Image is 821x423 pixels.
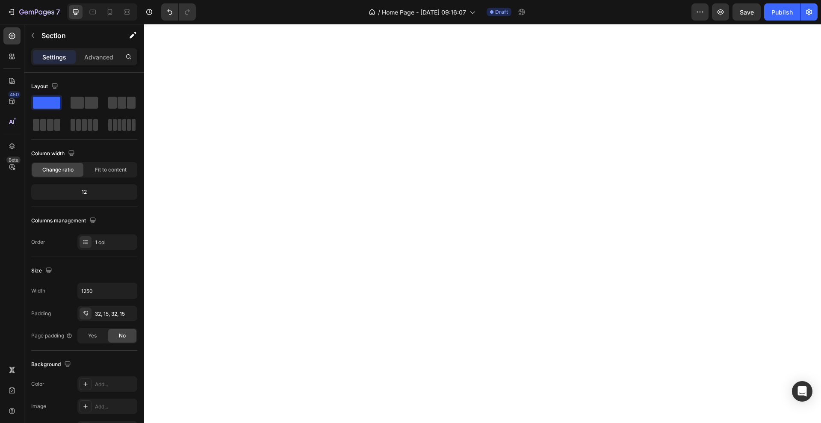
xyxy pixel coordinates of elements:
[144,24,821,423] iframe: Design area
[31,265,54,277] div: Size
[95,166,127,174] span: Fit to content
[771,8,793,17] div: Publish
[31,380,44,388] div: Color
[95,381,135,388] div: Add...
[31,81,60,92] div: Layout
[95,403,135,411] div: Add...
[31,238,45,246] div: Order
[56,7,60,17] p: 7
[8,91,21,98] div: 450
[42,53,66,62] p: Settings
[31,287,45,295] div: Width
[792,381,812,402] div: Open Intercom Messenger
[31,215,98,227] div: Columns management
[31,148,77,160] div: Column width
[84,53,113,62] p: Advanced
[41,30,112,41] p: Section
[495,8,508,16] span: Draft
[764,3,800,21] button: Publish
[3,3,64,21] button: 7
[78,283,137,299] input: Auto
[95,310,135,318] div: 32, 15, 32, 15
[378,8,380,17] span: /
[161,3,196,21] div: Undo/Redo
[740,9,754,16] span: Save
[31,332,73,340] div: Page padding
[88,332,97,340] span: Yes
[119,332,126,340] span: No
[42,166,74,174] span: Change ratio
[31,310,51,317] div: Padding
[33,186,136,198] div: 12
[732,3,761,21] button: Save
[95,239,135,246] div: 1 col
[31,359,73,370] div: Background
[31,402,46,410] div: Image
[382,8,466,17] span: Home Page - [DATE] 09:16:07
[6,157,21,163] div: Beta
